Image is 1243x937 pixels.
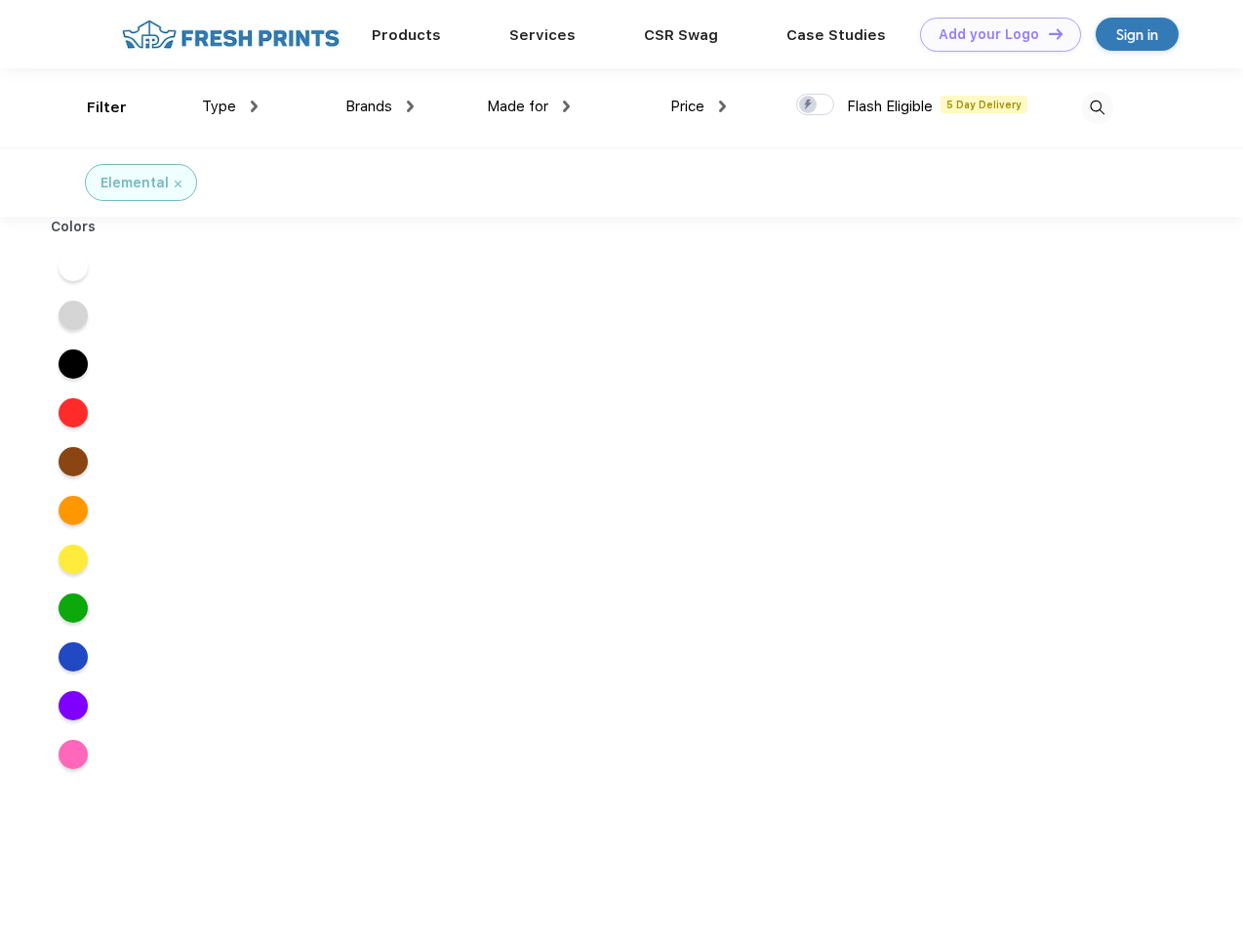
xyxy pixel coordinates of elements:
[509,26,576,44] a: Services
[202,98,236,115] span: Type
[719,101,726,112] img: dropdown.png
[487,98,548,115] span: Made for
[1096,18,1179,51] a: Sign in
[1081,92,1113,124] img: desktop_search.svg
[175,181,181,187] img: filter_cancel.svg
[563,101,570,112] img: dropdown.png
[87,97,127,119] div: Filter
[372,26,441,44] a: Products
[1049,28,1063,39] img: DT
[345,98,392,115] span: Brands
[941,96,1027,113] span: 5 Day Delivery
[847,98,933,115] span: Flash Eligible
[100,173,169,193] div: Elemental
[1116,23,1158,46] div: Sign in
[36,217,111,237] div: Colors
[939,26,1039,43] div: Add your Logo
[644,26,718,44] a: CSR Swag
[116,18,345,52] img: fo%20logo%202.webp
[251,101,258,112] img: dropdown.png
[407,101,414,112] img: dropdown.png
[670,98,704,115] span: Price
